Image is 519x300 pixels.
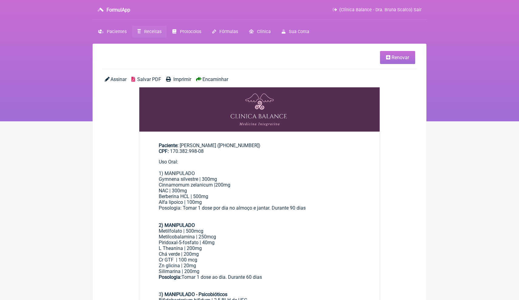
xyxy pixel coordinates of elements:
a: Renovar [380,51,415,64]
span: Paciente: [159,143,178,148]
span: Clínica [257,29,271,34]
div: Metilfolato | 500mcg Metilcobalamina | 250mcg Piridoxal-5-fosfato | 40mg L Theanina | 200mg Chá v... [159,222,360,286]
a: Protocolos [167,26,206,38]
span: Imprimir [173,76,191,82]
a: Imprimir [166,76,191,82]
span: Encaminhar [202,76,228,82]
a: Fórmulas [207,26,243,38]
div: 3 [159,292,360,297]
span: Assinar [110,76,127,82]
strong: 2) MANIPULADO [159,222,195,228]
a: Sua Conta [276,26,315,38]
div: 170.382.998-08 [159,148,360,154]
a: Salvar PDF [131,76,161,82]
a: Assinar [105,76,127,82]
a: Receitas [132,26,167,38]
a: Clínica [243,26,276,38]
span: CPF: [159,148,169,154]
strong: ) MANIPULADO - Psicobióticos [161,292,227,297]
span: Receitas [144,29,161,34]
span: (Clínica Balance - Dra. Bruna Scalco) Sair [339,7,422,12]
span: Protocolos [180,29,201,34]
span: Pacientes [107,29,127,34]
strong: Posologia: [159,274,181,280]
span: Renovar [392,55,409,60]
div: Uso Oral: 1) MANIPULADO Gymnena silvestre | 300mg Cinnamomum zelanicum |200mg NAC | 300mg Berberi... [159,159,360,222]
span: Salvar PDF [137,76,161,82]
img: OHRMBDAMBDLv2SiBD+EP9LuaQDBICIzAAAAAAAAAAAAAAAAAAAAAAAEAM3AEAAAAAAAAAAAAAAAAAAAAAAAAAAAAAYuAOAAAA... [139,87,380,132]
span: Fórmulas [219,29,238,34]
span: Sua Conta [289,29,309,34]
a: Encaminhar [196,76,228,82]
div: [PERSON_NAME] ([PHONE_NUMBER]) [159,143,360,154]
h3: FormulApp [107,7,130,13]
a: Pacientes [93,26,132,38]
a: (Clínica Balance - Dra. Bruna Scalco) Sair [333,7,422,12]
